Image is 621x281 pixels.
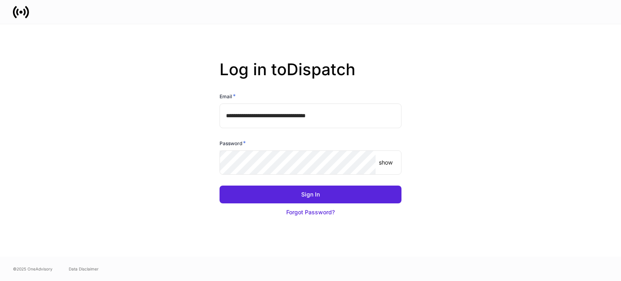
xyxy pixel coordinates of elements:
button: Forgot Password? [220,203,401,221]
h2: Log in to Dispatch [220,60,401,92]
h6: Email [220,92,236,100]
a: Data Disclaimer [69,266,99,272]
span: © 2025 OneAdvisory [13,266,53,272]
div: Sign In [301,190,320,199]
div: Forgot Password? [286,208,335,216]
button: Sign In [220,186,401,203]
h6: Password [220,139,246,147]
p: show [379,158,393,167]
